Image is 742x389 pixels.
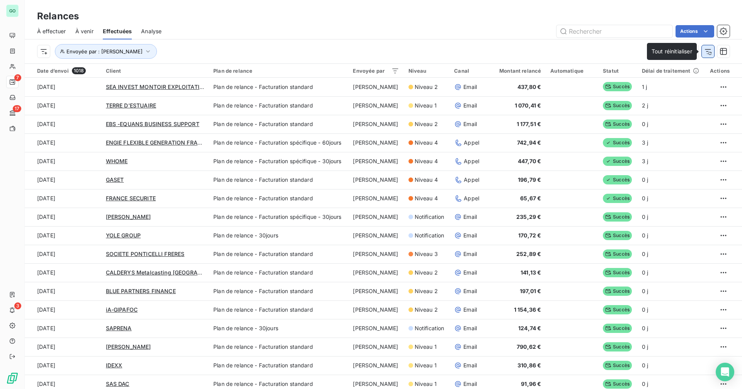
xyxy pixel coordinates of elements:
[106,269,229,276] span: CALDERYS Metalcasting [GEOGRAPHIC_DATA]
[463,102,477,109] span: Email
[106,102,156,109] span: TERRE D'ESTUAIRE
[209,263,348,282] td: Plan de relance - Facturation standard
[463,380,477,388] span: Email
[415,157,438,165] span: Niveau 4
[353,68,399,74] div: Envoyée par
[209,96,348,115] td: Plan de relance - Facturation standard
[106,232,141,239] span: YOLE GROUP
[25,263,101,282] td: [DATE]
[106,325,132,331] span: SAPRENA
[637,152,705,171] td: 3 j
[463,324,477,332] span: Email
[106,251,185,257] span: SOCIETE PONTICELLI FRERES
[517,362,541,369] span: 310,86 €
[348,152,403,171] td: [PERSON_NAME]
[603,194,632,203] span: Succès
[463,269,477,276] span: Email
[603,101,632,110] span: Succès
[348,319,403,338] td: [PERSON_NAME]
[463,306,477,314] span: Email
[521,269,541,276] span: 141,13 €
[415,232,444,239] span: Notification
[464,139,479,147] span: Appel
[637,300,705,319] td: 0 j
[637,189,705,208] td: 0 j
[348,245,403,263] td: [PERSON_NAME]
[415,120,438,128] span: Niveau 2
[106,288,176,294] span: BLUE PARTNERS FINANCE
[517,343,541,350] span: 790,62 €
[209,282,348,300] td: Plan de relance - Facturation standard
[209,226,348,245] td: Plan de relance - 30jours
[72,67,86,74] span: 1018
[603,379,632,389] span: Succès
[348,78,403,96] td: [PERSON_NAME]
[415,287,438,295] span: Niveau 2
[348,115,403,133] td: [PERSON_NAME]
[516,213,541,220] span: 235,29 €
[25,282,101,300] td: [DATE]
[209,338,348,356] td: Plan de relance - Facturation standard
[415,362,437,369] span: Niveau 1
[209,300,348,319] td: Plan de relance - Facturation standard
[25,226,101,245] td: [DATE]
[415,343,437,351] span: Niveau 1
[603,249,632,259] span: Succès
[106,121,199,127] span: EBS -EQUANS BUSINESS SUPPORT
[603,231,632,240] span: Succès
[348,356,403,375] td: [PERSON_NAME]
[209,356,348,375] td: Plan de relance - Facturation standard
[106,139,209,146] span: ENGIE FLEXIBLE GENERATION FRANCE
[518,176,541,183] span: 196,79 €
[348,226,403,245] td: [PERSON_NAME]
[603,287,632,296] span: Succès
[709,68,730,74] div: Actions
[209,152,348,171] td: Plan de relance - Facturation spécifique - 30jours
[603,342,632,351] span: Succès
[516,251,541,257] span: 252,89 €
[14,302,21,309] span: 3
[520,288,541,294] span: 197,01 €
[25,208,101,226] td: [DATE]
[415,269,438,276] span: Niveau 2
[25,300,101,319] td: [DATE]
[6,372,19,384] img: Logo LeanPay
[463,120,477,128] span: Email
[464,194,479,202] span: Appel
[603,324,632,333] span: Succès
[415,176,438,184] span: Niveau 4
[106,380,129,387] span: SAS DAC
[415,102,437,109] span: Niveau 1
[348,208,403,226] td: [PERSON_NAME]
[25,245,101,263] td: [DATE]
[209,208,348,226] td: Plan de relance - Facturation spécifique - 30jours
[637,208,705,226] td: 0 j
[637,78,705,96] td: 1 j
[209,133,348,152] td: Plan de relance - Facturation spécifique - 60jours
[37,67,97,74] div: Date d’envoi
[14,74,21,81] span: 7
[463,250,477,258] span: Email
[25,356,101,375] td: [DATE]
[25,338,101,356] td: [DATE]
[652,48,692,55] span: Tout réinitialiser
[415,324,444,332] span: Notification
[603,82,632,91] span: Succès
[517,84,541,90] span: 437,80 €
[463,362,477,369] span: Email
[66,48,143,55] span: Envoyée par : [PERSON_NAME]
[209,171,348,189] td: Plan de relance - Facturation standard
[408,68,445,74] div: Niveau
[603,157,632,166] span: Succès
[603,361,632,370] span: Succès
[415,380,437,388] span: Niveau 1
[603,68,633,74] div: Statut
[556,25,672,38] input: Rechercher
[415,194,438,202] span: Niveau 4
[637,115,705,133] td: 0 j
[25,133,101,152] td: [DATE]
[603,268,632,277] span: Succès
[213,68,344,74] div: Plan de relance
[209,319,348,338] td: Plan de relance - 30jours
[25,96,101,115] td: [DATE]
